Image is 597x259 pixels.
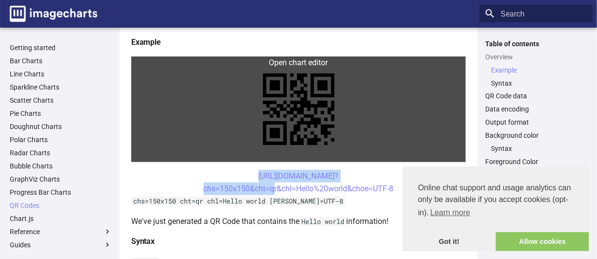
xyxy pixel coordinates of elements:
[491,144,587,153] a: Syntax
[496,232,589,252] a: allow cookies
[479,39,593,193] nav: Table of contents
[479,39,593,48] label: Table of contents
[485,66,587,88] nav: Overview
[131,197,345,205] code: chs=150x150 cht=qr chl=Hello world [PERSON_NAME]=UTF-8
[10,109,112,118] a: Pie Charts
[485,105,587,113] a: Data encoding
[10,162,112,170] a: Bubble Charts
[204,171,394,193] a: [URL][DOMAIN_NAME]?chs=150x150&cht=qr&chl=Hello%20world&choe=UTF-8
[429,205,472,220] a: learn more about cookies
[10,188,112,197] a: Progress Bar Charts
[10,175,112,184] a: GraphViz Charts
[485,53,587,61] a: Overview
[299,217,346,226] code: Hello world
[485,144,587,153] nav: Background color
[485,157,587,166] a: Foreground Color
[485,131,587,140] a: Background color
[491,66,587,74] a: Example
[10,70,112,78] a: Line Charts
[10,122,112,131] a: Doughnut Charts
[10,6,97,22] img: logo
[131,36,466,49] h4: Example
[10,96,112,105] a: Scatter Charts
[10,135,112,144] a: Polar Charts
[10,227,112,236] label: Reference
[10,56,112,65] a: Bar Charts
[485,92,587,100] a: QR Code data
[403,232,496,252] a: dismiss cookie message
[418,182,574,220] span: Online chat support and usage analytics can only be available if you accept cookies (opt-in).
[403,166,589,251] div: cookieconsent
[10,83,112,92] a: Sparkline Charts
[479,5,593,22] input: Search
[491,78,587,87] a: Syntax
[485,118,587,127] a: Output format
[6,2,101,26] a: Image-Charts documentation
[10,201,112,210] a: QR Codes
[10,240,112,249] label: Guides
[131,215,466,228] p: We've just generated a QR Code that contains the information!
[10,43,112,52] a: Getting started
[131,235,466,248] h4: Syntax
[10,214,112,223] a: Chart.js
[10,148,112,157] a: Radar Charts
